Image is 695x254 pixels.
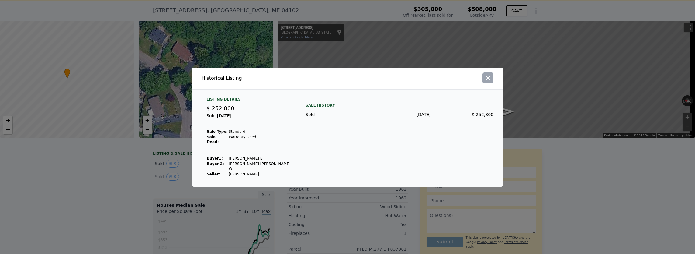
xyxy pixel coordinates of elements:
strong: Buyer 1 : [207,156,223,161]
div: Listing Details [206,97,291,104]
td: [PERSON_NAME] [228,171,291,177]
div: Sold [DATE] [206,113,291,124]
td: Warranty Deed [228,134,291,145]
td: [PERSON_NAME] [PERSON_NAME] W [228,161,291,171]
div: Sale History [306,102,493,109]
strong: Buyer 2: [207,162,224,166]
strong: Seller : [207,172,220,176]
div: Historical Listing [202,75,345,82]
span: $ 252,800 [206,105,234,111]
strong: Sale Type: [207,129,228,134]
td: [PERSON_NAME] B [228,156,291,161]
div: Sold [306,111,368,118]
strong: Sale Deed: [207,135,219,144]
div: [DATE] [368,111,431,118]
td: Standard [228,129,291,134]
span: $ 252,800 [472,112,493,117]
